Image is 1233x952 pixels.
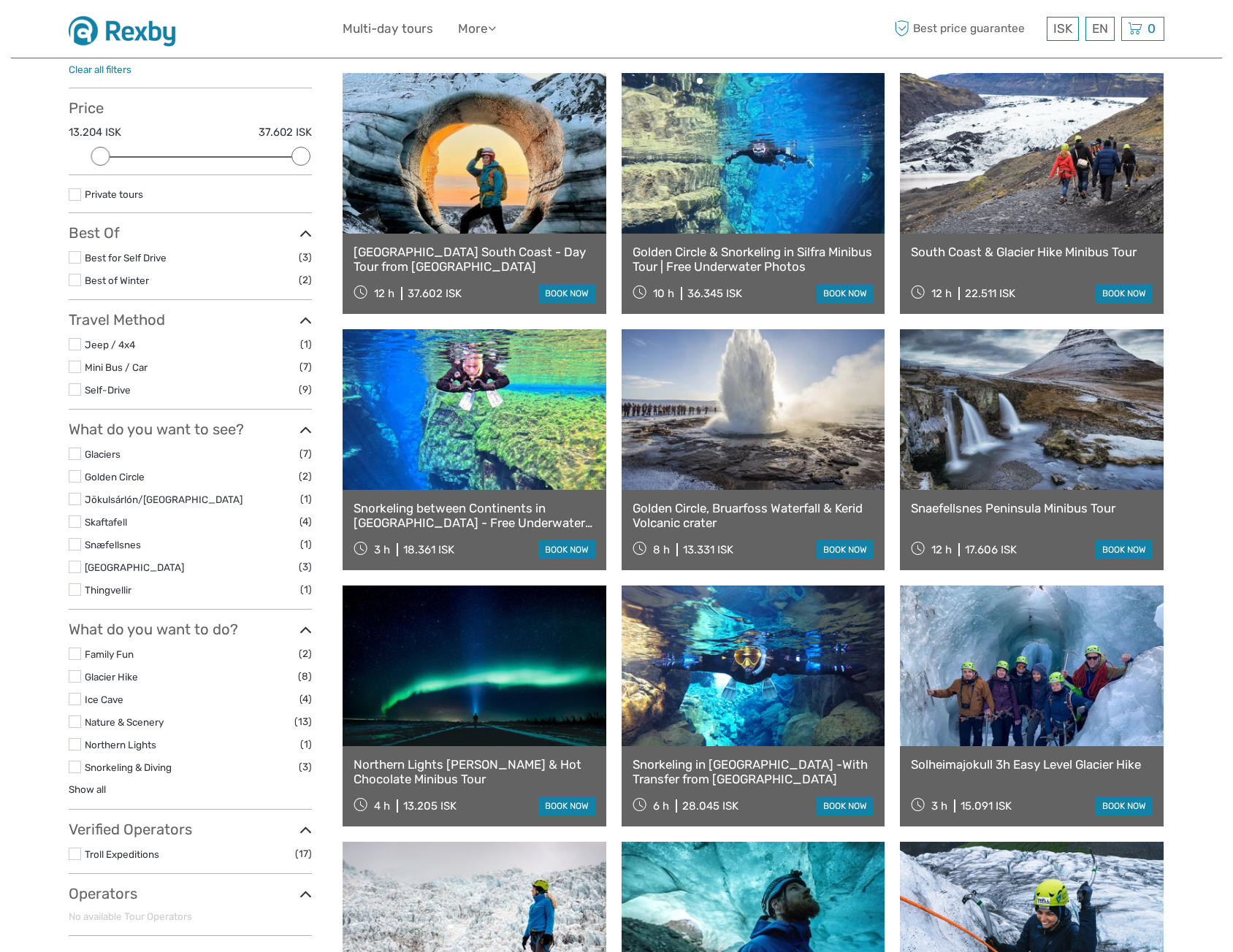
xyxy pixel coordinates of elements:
[85,516,127,528] a: Skaftafell
[69,64,131,75] a: Clear all filters
[69,621,312,638] h3: What do you want to do?
[298,668,312,685] span: (8)
[538,540,595,559] a: book now
[653,799,669,813] span: 6 h
[374,287,394,300] span: 12 h
[911,757,1153,772] a: Solheimajokull 3h Easy Level Glacier Hike
[85,471,145,483] a: Golden Circle
[458,18,496,39] a: More
[817,540,874,559] a: book now
[259,125,312,140] label: 37.602 ISK
[20,26,165,37] p: We're away right now. Please check back later!
[69,421,312,438] h3: What do you want to see?
[538,284,595,303] a: book now
[299,645,312,662] span: (2)
[168,23,186,40] button: Open LiveChat chat widget
[633,501,874,531] a: Golden Circle, Bruarfoss Waterfall & Kerid Volcanic crater
[295,845,312,862] span: (17)
[1053,21,1072,36] span: ISK
[1096,540,1153,559] a: book now
[69,125,121,140] label: 13.204 ISK
[683,543,733,556] div: 13.331 ISK
[85,761,172,773] a: Snorkeling & Diving
[1085,17,1115,41] div: EN
[85,584,131,596] a: Thingvellir
[299,691,312,707] span: (4)
[408,287,462,300] div: 37.602 ISK
[354,501,595,531] a: Snorkeling between Continents in [GEOGRAPHIC_DATA] - Free Underwater Photos
[85,648,134,660] a: Family Fun
[817,796,874,815] a: book now
[299,249,312,266] span: (3)
[1096,284,1153,303] a: book now
[69,11,186,47] img: 1430-dd05a757-d8ed-48de-a814-6052a4ad6914_logo_small.jpg
[85,494,243,505] a: Jökulsárlón/[GEOGRAPHIC_DATA]
[69,821,312,838] h3: Verified Operators
[69,910,192,922] span: No available Tour Operators
[85,739,156,751] a: Northern Lights
[682,799,738,813] div: 28.045 ISK
[890,17,1043,41] span: Best price guarantee
[931,543,952,556] span: 12 h
[299,381,312,398] span: (9)
[961,799,1012,813] div: 15.091 ISK
[85,561,184,573] a: [GEOGRAPHIC_DATA]
[374,799,390,813] span: 4 h
[85,539,141,550] a: Snæfellsnes
[374,543,390,556] span: 3 h
[817,284,874,303] a: book now
[965,543,1017,556] div: 17.606 ISK
[300,491,312,507] span: (1)
[85,188,143,200] a: Private tours
[911,245,1153,259] a: South Coast & Glacier Hike Minibus Tour
[354,245,595,275] a: [GEOGRAPHIC_DATA] South Coast - Day Tour from [GEOGRAPHIC_DATA]
[85,716,164,728] a: Nature & Scenery
[299,558,312,575] span: (3)
[403,799,457,813] div: 13.205 ISK
[653,543,670,556] span: 8 h
[931,287,952,300] span: 12 h
[300,581,312,598] span: (1)
[69,99,312,117] h3: Price
[633,245,874,275] a: Golden Circle & Snorkeling in Silfra Minibus Tour | Free Underwater Photos
[69,885,312,902] h3: Operators
[299,468,312,485] span: (2)
[300,736,312,753] span: (1)
[538,796,595,815] a: book now
[687,287,742,300] div: 36.345 ISK
[300,336,312,353] span: (1)
[85,252,167,264] a: Best for Self Drive
[633,757,874,787] a: Snorkeling in [GEOGRAPHIC_DATA] -With Transfer from [GEOGRAPHIC_DATA]
[85,848,159,860] a: Troll Expeditions
[85,694,123,705] a: Ice Cave
[85,361,148,373] a: Mini Bus / Car
[299,513,312,530] span: (4)
[931,799,947,813] span: 3 h
[403,543,454,556] div: 18.361 ISK
[294,713,312,730] span: (13)
[300,536,312,553] span: (1)
[343,18,433,39] a: Multi-day tours
[85,448,121,460] a: Glaciers
[354,757,595,787] a: Northern Lights [PERSON_NAME] & Hot Chocolate Minibus Tour
[299,759,312,775] span: (3)
[85,384,131,396] a: Self-Drive
[69,783,106,795] a: Show all
[85,339,135,350] a: Jeep / 4x4
[965,287,1015,300] div: 22.511 ISK
[69,311,312,329] h3: Travel Method
[69,224,312,242] h3: Best Of
[85,275,149,286] a: Best of Winter
[85,671,138,683] a: Glacier Hike
[911,501,1153,515] a: Snaefellsnes Peninsula Minibus Tour
[299,358,312,375] span: (7)
[653,287,674,300] span: 10 h
[299,272,312,288] span: (2)
[299,445,312,462] span: (7)
[1096,796,1153,815] a: book now
[1145,21,1158,36] span: 0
